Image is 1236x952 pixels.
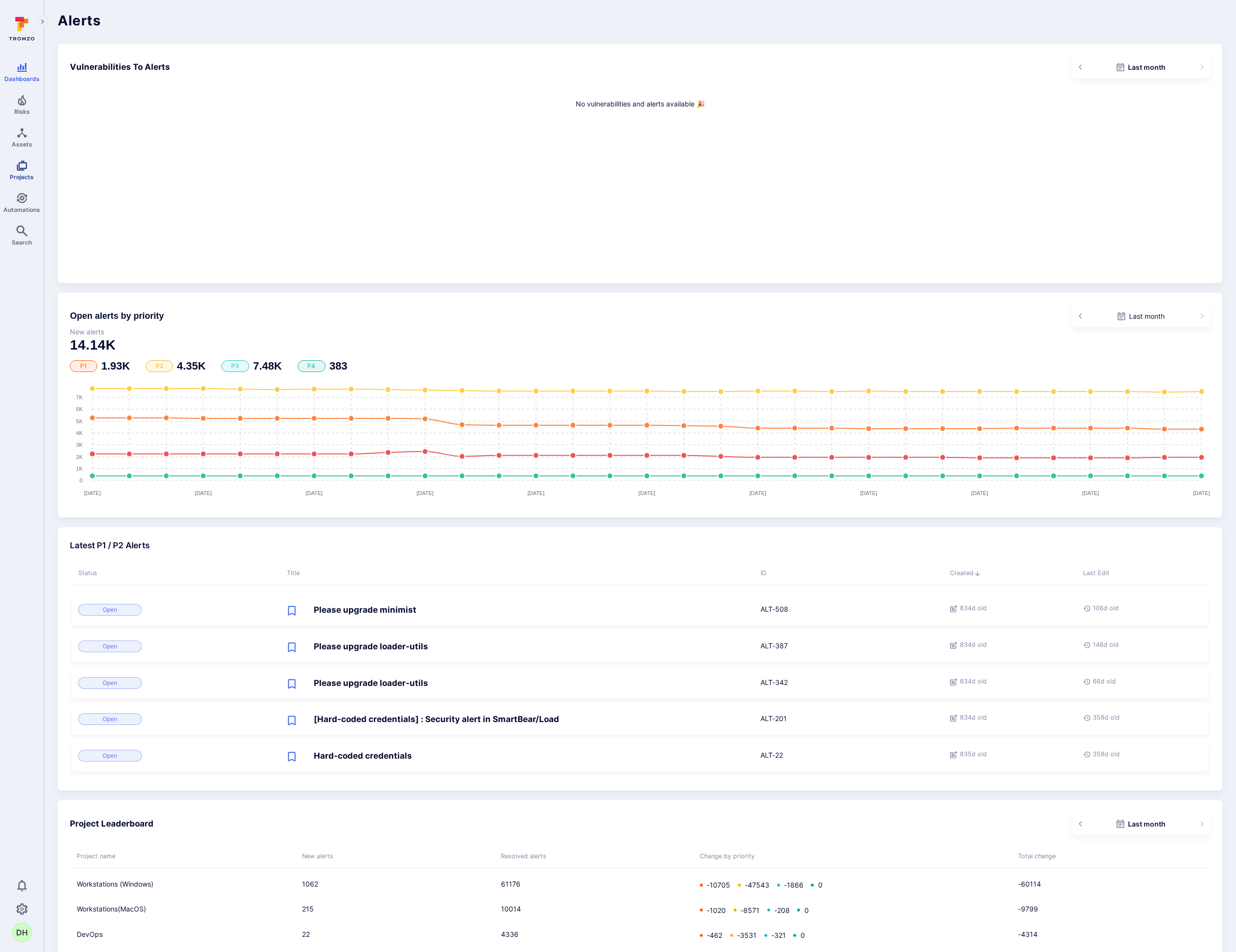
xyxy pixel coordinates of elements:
[77,852,288,861] div: Toggle SortBy
[295,897,494,922] span: cell for New alerts
[3,206,40,213] span: Automations
[807,880,823,890] div: 0
[10,173,34,181] span: Projects
[773,880,803,890] div: -1866
[84,490,101,496] text: [DATE]
[71,634,280,661] span: cell for Status
[70,360,97,372] span: P1
[253,360,282,372] h3: value
[700,930,722,940] div: -462
[287,569,747,578] div: Toggle SortBy
[693,897,1011,922] span: cell for Change by priority
[726,930,757,940] div: -3531
[78,750,142,762] span: Open
[754,670,943,697] span: cell for ID
[1018,852,1203,861] div: Toggle SortBy
[1083,490,1100,496] text: [DATE]
[1076,634,1209,661] span: cell for Last Edit
[693,845,1011,868] span: sort by Change by priority
[295,922,494,948] span: cell for New alerts
[943,597,1076,624] span: cell for Created
[76,418,83,424] text: 5K
[70,539,1210,552] div: Latest P1 / P2 Alerts
[1011,845,1210,868] span: sort by Total change
[314,641,428,653] a: Please upgrade loader-utils
[1083,750,1196,759] div: 358 d old
[12,923,32,942] button: DH
[943,562,1076,585] span: sort by Created
[417,490,434,496] text: [DATE]
[70,85,1210,109] p: No vulnerabilities and alerts available 🎉
[1083,641,1196,650] div: 146 d old
[70,845,295,868] span: sort by Project name
[71,670,280,697] span: cell for Status
[1076,670,1209,697] span: cell for Last Edit
[693,922,1011,948] span: cell for Change by priority
[71,706,280,733] span: cell for Status
[253,360,282,372] span: 7.48K
[101,360,130,372] h3: value
[760,569,936,578] div: Toggle SortBy
[70,310,164,322] h4: Open alerts by priority
[1076,743,1209,770] span: cell for Last Edit
[972,490,989,496] text: [DATE]
[1011,897,1210,922] span: cell for Total change
[195,490,212,496] text: [DATE]
[943,743,1076,770] span: cell for Created
[80,477,83,483] text: 0
[501,852,686,861] div: Toggle SortBy
[12,923,32,942] div: Daniel Harvey
[12,239,32,246] span: Search
[950,641,1063,650] div: 834 d old
[754,634,943,661] span: cell for ID
[280,562,754,585] span: sort by Title
[302,852,487,861] div: Toggle SortBy
[71,743,280,770] span: cell for Status
[329,360,347,372] span: 383
[734,880,769,890] div: -47543
[76,406,83,412] text: 6K
[1090,819,1193,829] div: Last month
[101,360,130,372] span: 1.93K
[729,905,759,915] div: -8571
[4,75,40,83] span: Dashboards
[70,897,295,922] span: cell for Project name
[12,141,32,148] span: Assets
[700,880,730,890] div: -10705
[295,845,494,868] span: sort by New alerts
[314,677,428,690] a: Please upgrade loader-utils
[1011,922,1210,948] span: cell for Total change
[950,677,1063,686] div: 834 d old
[306,490,323,496] text: [DATE]
[314,750,412,763] a: Hard-coded credentials
[70,327,1210,337] span: New alerts
[1083,569,1202,578] div: Toggle SortBy
[760,930,786,940] div: -321
[280,706,754,733] span: cell for Title
[177,360,206,372] h3: value
[70,337,116,352] span: 14.14K
[950,713,1063,723] div: 834 d old
[76,454,83,460] text: 2K
[494,872,693,897] span: cell for Resolved alerts
[78,641,142,652] span: Open
[754,597,943,624] span: cell for ID
[314,713,559,726] a: [Hard-coded credentials] : Security alert in SmartBear/Load
[943,706,1076,733] span: cell for Created
[1011,872,1210,897] span: cell for Total change
[950,604,1063,613] div: 834 d old
[177,360,206,372] span: 4.35K
[1076,597,1209,624] span: cell for Last Edit
[78,713,142,725] span: Open
[77,879,288,889] a: Workstations (Windows)
[280,597,754,624] span: cell for Title
[58,14,1222,27] h1: Alerts
[77,929,288,939] a: DevOps
[700,852,1004,861] div: Toggle SortBy
[70,61,170,74] h3: Vulnerabilities To Alerts
[76,394,83,400] text: 7K
[70,872,295,897] span: cell for Project name
[1090,62,1193,72] div: Last month
[950,750,1063,759] div: 835 d old
[39,18,46,26] i: Expand navigation menu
